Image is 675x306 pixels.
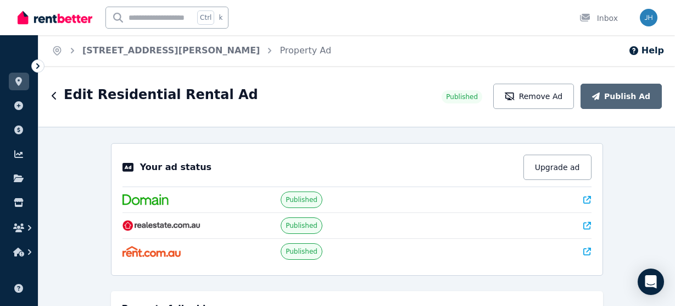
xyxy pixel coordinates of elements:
h1: Edit Residential Rental Ad [64,86,258,103]
a: Property Ad [280,45,331,56]
nav: Breadcrumb [38,35,344,66]
span: Ctrl [197,10,214,25]
a: [STREET_ADDRESS][PERSON_NAME] [82,45,260,56]
span: Published [286,247,317,256]
img: Rent.com.au [122,246,181,257]
span: Published [286,221,317,230]
span: k [219,13,222,22]
div: Open Intercom Messenger [638,269,664,295]
span: Published [286,195,317,204]
button: Help [628,44,664,57]
button: Upgrade ad [523,155,592,180]
button: Remove Ad [493,84,574,109]
p: Your ad status [140,161,211,174]
span: Published [446,92,478,101]
img: Domain.com.au [122,194,169,205]
img: Serenity Stays Management Pty Ltd [640,9,657,26]
button: Publish Ad [581,84,662,109]
img: RealEstate.com.au [122,220,201,231]
img: RentBetter [18,9,92,26]
div: Inbox [579,13,618,24]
